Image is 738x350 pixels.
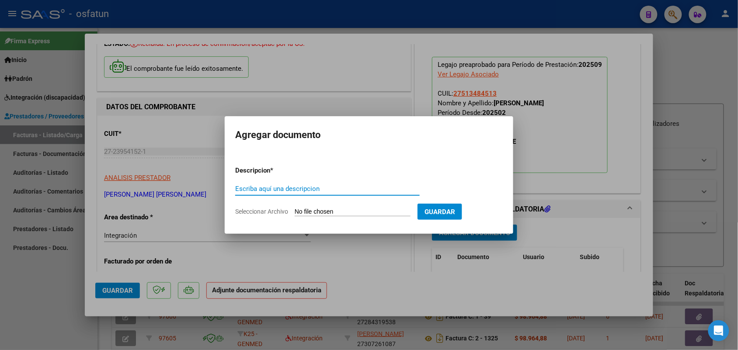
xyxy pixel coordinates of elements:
h2: Agregar documento [235,127,503,143]
p: Descripcion [235,166,316,176]
span: Seleccionar Archivo [235,208,288,215]
span: Guardar [425,208,455,216]
button: Guardar [418,204,462,220]
div: Open Intercom Messenger [708,320,729,341]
